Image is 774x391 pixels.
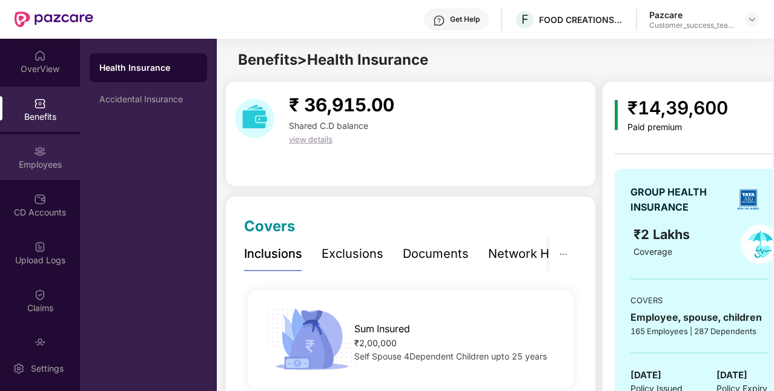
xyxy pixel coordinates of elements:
div: Network Hospitals [488,245,594,263]
span: view details [289,134,332,144]
span: Covers [244,217,295,235]
div: 165 Employees | 287 Dependents [630,325,767,337]
div: Settings [27,363,67,375]
span: F [521,12,529,27]
img: svg+xml;base64,PHN2ZyBpZD0iSG9tZSIgeG1sbnM9Imh0dHA6Ly93d3cudzMub3JnLzIwMDAvc3ZnIiB3aWR0aD0iMjAiIG... [34,50,46,62]
img: icon [615,100,618,130]
div: Documents [403,245,469,263]
button: ellipsis [549,237,577,271]
div: Accidental Insurance [99,94,197,104]
span: ₹2 Lakhs [633,226,693,242]
span: ellipsis [559,250,567,258]
div: Customer_success_team_lead [649,21,734,30]
img: insurerLogo [733,184,764,215]
span: [DATE] [716,368,747,383]
img: svg+xml;base64,PHN2ZyBpZD0iU2V0dGluZy0yMHgyMCIgeG1sbnM9Imh0dHA6Ly93d3cudzMub3JnLzIwMDAvc3ZnIiB3aW... [13,363,25,375]
span: Benefits > Health Insurance [238,51,428,68]
img: svg+xml;base64,PHN2ZyBpZD0iSGVscC0zMngzMiIgeG1sbnM9Imh0dHA6Ly93d3cudzMub3JnLzIwMDAvc3ZnIiB3aWR0aD... [433,15,445,27]
span: Coverage [633,246,672,257]
div: Health Insurance [99,62,197,74]
img: svg+xml;base64,PHN2ZyBpZD0iRW1wbG95ZWVzIiB4bWxucz0iaHR0cDovL3d3dy53My5vcmcvMjAwMC9zdmciIHdpZHRoPS... [34,145,46,157]
img: icon [263,305,361,373]
img: svg+xml;base64,PHN2ZyBpZD0iQmVuZWZpdHMiIHhtbG5zPSJodHRwOi8vd3d3LnczLm9yZy8yMDAwL3N2ZyIgd2lkdGg9Ij... [34,97,46,110]
span: ₹ 36,915.00 [289,94,394,116]
img: svg+xml;base64,PHN2ZyBpZD0iVXBsb2FkX0xvZ3MiIGRhdGEtbmFtZT0iVXBsb2FkIExvZ3MiIHhtbG5zPSJodHRwOi8vd3... [34,241,46,253]
img: svg+xml;base64,PHN2ZyBpZD0iRW5kb3JzZW1lbnRzIiB4bWxucz0iaHR0cDovL3d3dy53My5vcmcvMjAwMC9zdmciIHdpZH... [34,337,46,349]
div: Get Help [450,15,480,24]
img: download [235,99,274,138]
span: Self Spouse 4Dependent Children upto 25 years [354,351,547,361]
div: FOOD CREATIONS PRIVATE LIMITED, [539,14,624,25]
span: Sum Insured [354,321,410,337]
span: [DATE] [630,368,661,383]
div: GROUP HEALTH INSURANCE [630,185,729,215]
span: Shared C.D balance [289,120,368,131]
div: Exclusions [322,245,383,263]
img: New Pazcare Logo [15,11,93,27]
div: ₹2,00,000 [354,337,558,350]
div: Paid premium [627,122,728,133]
div: COVERS [630,294,767,306]
div: ₹14,39,600 [627,94,728,122]
div: Pazcare [649,9,734,21]
div: Inclusions [244,245,302,263]
img: svg+xml;base64,PHN2ZyBpZD0iQ0RfQWNjb3VudHMiIGRhdGEtbmFtZT0iQ0QgQWNjb3VudHMiIHhtbG5zPSJodHRwOi8vd3... [34,193,46,205]
img: svg+xml;base64,PHN2ZyBpZD0iQ2xhaW0iIHhtbG5zPSJodHRwOi8vd3d3LnczLm9yZy8yMDAwL3N2ZyIgd2lkdGg9IjIwIi... [34,289,46,301]
div: Employee, spouse, children [630,310,767,325]
img: svg+xml;base64,PHN2ZyBpZD0iRHJvcGRvd24tMzJ4MzIiIHhtbG5zPSJodHRwOi8vd3d3LnczLm9yZy8yMDAwL3N2ZyIgd2... [747,15,757,24]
